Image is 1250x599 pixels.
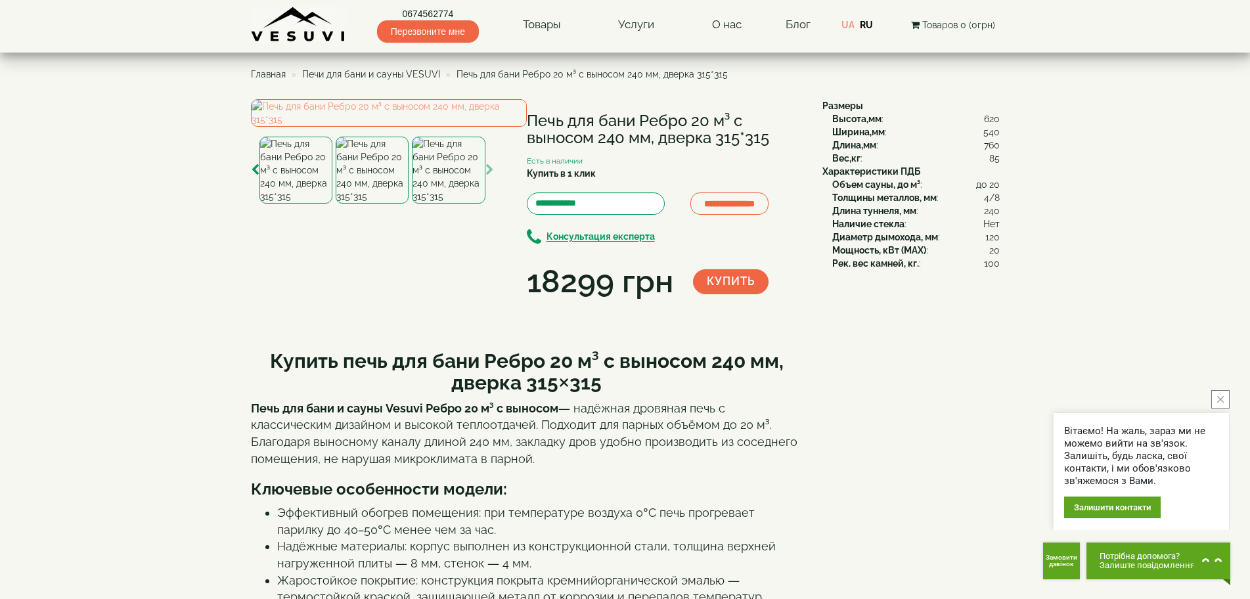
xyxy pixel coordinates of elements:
[527,167,596,180] label: Купить в 1 клик
[510,10,574,40] a: Товары
[832,245,926,255] b: Мощность, кВт (MAX)
[984,139,1000,152] span: 760
[989,244,1000,257] span: 20
[277,504,803,538] li: Эффективный обогрев помещения: при температуре воздуха 0°C печь прогревает парилку до 40–50°C мен...
[983,125,1000,139] span: 540
[832,153,860,164] b: Вес,кг
[336,137,409,204] img: Печь для бани Ребро 20 м³ с выносом 240 мм, дверка 315*315
[832,257,1000,270] div: :
[832,114,882,124] b: Высота,мм
[605,10,667,40] a: Услуги
[832,125,1000,139] div: :
[527,259,673,304] div: 18299 грн
[693,269,769,294] button: Купить
[984,204,1000,217] span: 240
[251,479,507,499] b: Ключевые особенности модели:
[832,127,885,137] b: Ширина,мм
[832,204,1000,217] div: :
[412,137,485,204] img: Печь для бани Ребро 20 м³ с выносом 240 мм, дверка 315*315
[832,191,1000,204] div: :
[907,18,999,32] button: Товаров 0 (0грн)
[1064,425,1218,487] div: Вітаємо! На жаль, зараз ми не можемо вийти на зв'язок. Залишіть, будь ласка, свої контакти, і ми ...
[984,191,1000,204] span: 4/8
[1043,543,1080,579] button: Get Call button
[786,18,811,31] a: Блог
[251,7,346,43] img: Завод VESUVI
[277,538,803,571] li: Надёжные материалы: корпус выполнен из конструкционной стали, толщина верхней нагруженной плиты —...
[457,69,728,79] span: Печь для бани Ребро 20 м³ с выносом 240 мм, дверка 315*315
[259,137,332,204] img: Печь для бани Ребро 20 м³ с выносом 240 мм, дверка 315*315
[976,178,1000,191] span: до 20
[832,178,1000,191] div: :
[985,231,1000,244] span: 120
[1100,561,1195,570] span: Залиште повідомлення
[547,232,655,242] b: Консультация експерта
[860,20,873,30] a: RU
[922,20,995,30] span: Товаров 0 (0грн)
[832,140,876,150] b: Длина,мм
[251,69,286,79] a: Главная
[841,20,855,30] a: UA
[832,232,938,242] b: Диаметр дымохода, мм
[989,152,1000,165] span: 85
[1043,554,1080,567] span: Замовити дзвінок
[251,400,803,468] p: — надёжная дровяная печь с классическим дизайном и высокой теплоотдачей. Подходит для парных объё...
[527,112,803,147] h1: Печь для бани Ребро 20 м³ с выносом 240 мм, дверка 315*315
[527,156,583,166] small: Есть в наличии
[983,217,1000,231] span: Нет
[251,401,558,415] strong: Печь для бани и сауны Vesuvi Ребро 20 м³ с выносом
[832,217,1000,231] div: :
[377,20,479,43] span: Перезвоните мне
[832,112,1000,125] div: :
[822,100,863,111] b: Размеры
[377,7,479,20] a: 0674562774
[832,258,919,269] b: Рек. вес камней, кг.
[1211,390,1230,409] button: close button
[251,99,527,127] img: Печь для бани Ребро 20 м³ с выносом 240 мм, дверка 315*315
[699,10,755,40] a: О нас
[832,219,904,229] b: Наличие стекла
[822,166,920,177] b: Характеристики ПДБ
[832,152,1000,165] div: :
[270,349,784,394] strong: Купить печь для бани Ребро 20 м³ с выносом 240 мм, дверка 315×315
[1064,497,1161,518] div: Залишити контакти
[832,231,1000,244] div: :
[302,69,440,79] a: Печи для бани и сауны VESUVI
[984,257,1000,270] span: 100
[832,206,916,216] b: Длина туннеля, мм
[832,192,937,203] b: Толщины металлов, мм
[832,139,1000,152] div: :
[1086,543,1230,579] button: Chat button
[1100,552,1195,561] span: Потрібна допомога?
[832,179,920,190] b: Объем сауны, до м³
[832,244,1000,257] div: :
[984,112,1000,125] span: 620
